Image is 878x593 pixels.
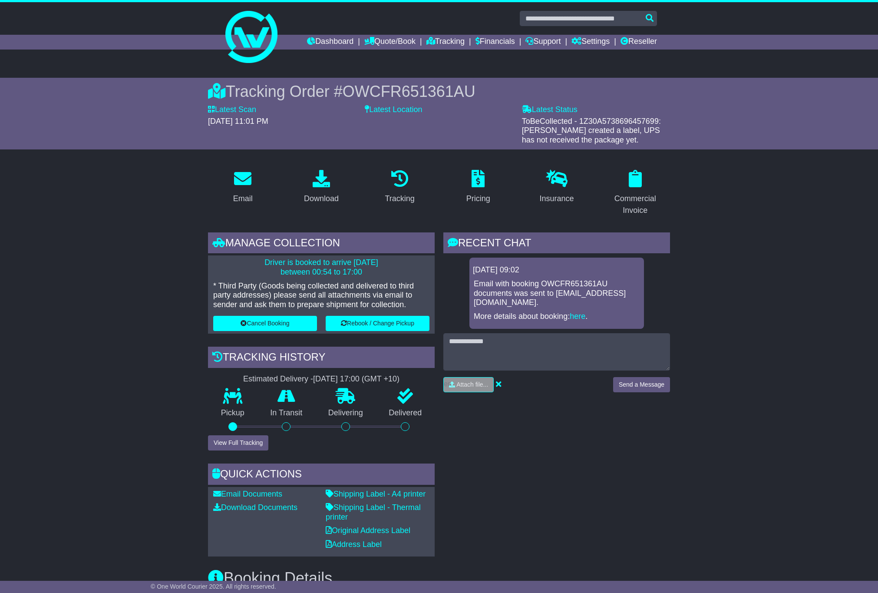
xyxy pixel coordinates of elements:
[600,167,670,219] a: Commercial Invoice
[534,167,579,208] a: Insurance
[304,193,339,205] div: Download
[326,316,429,331] button: Rebook / Change Pickup
[474,279,640,308] p: Email with booking OWCFR651361AU documents was sent to [EMAIL_ADDRESS][DOMAIN_NAME].
[213,258,429,277] p: Driver is booked to arrive [DATE] between 00:54 to 17:00
[443,232,670,256] div: RECENT CHAT
[466,193,490,205] div: Pricing
[228,167,258,208] a: Email
[364,35,416,50] a: Quote/Book
[474,312,640,321] p: More details about booking: .
[233,193,253,205] div: Email
[213,316,317,331] button: Cancel Booking
[313,374,399,384] div: [DATE] 17:00 (GMT +10)
[298,167,344,208] a: Download
[380,167,420,208] a: Tracking
[208,232,435,256] div: Manage collection
[326,503,421,521] a: Shipping Label - Thermal printer
[522,105,578,115] label: Latest Status
[208,117,268,126] span: [DATE] 11:01 PM
[343,83,475,100] span: OWCFR651361AU
[326,490,426,498] a: Shipping Label - A4 printer
[461,167,496,208] a: Pricing
[522,117,661,144] span: ToBeCollected - 1Z30A5738696457699: [PERSON_NAME] created a label, UPS has not received the packa...
[475,35,515,50] a: Financials
[621,35,657,50] a: Reseller
[213,503,297,512] a: Download Documents
[151,583,276,590] span: © One World Courier 2025. All rights reserved.
[208,82,670,101] div: Tracking Order #
[208,570,670,587] h3: Booking Details
[208,105,256,115] label: Latest Scan
[326,540,382,549] a: Address Label
[326,526,410,535] a: Original Address Label
[539,193,574,205] div: Insurance
[613,377,670,392] button: Send a Message
[525,35,561,50] a: Support
[570,312,585,321] a: here
[208,374,435,384] div: Estimated Delivery -
[606,193,664,216] div: Commercial Invoice
[365,105,422,115] label: Latest Location
[213,282,429,310] p: * Third Party (Goods being collected and delivered to third party addresses) please send all atta...
[376,408,435,418] p: Delivered
[385,193,415,205] div: Tracking
[307,35,353,50] a: Dashboard
[213,490,282,498] a: Email Documents
[257,408,316,418] p: In Transit
[208,435,268,451] button: View Full Tracking
[208,464,435,487] div: Quick Actions
[208,347,435,370] div: Tracking history
[473,265,640,275] div: [DATE] 09:02
[426,35,465,50] a: Tracking
[208,408,257,418] p: Pickup
[315,408,376,418] p: Delivering
[571,35,610,50] a: Settings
